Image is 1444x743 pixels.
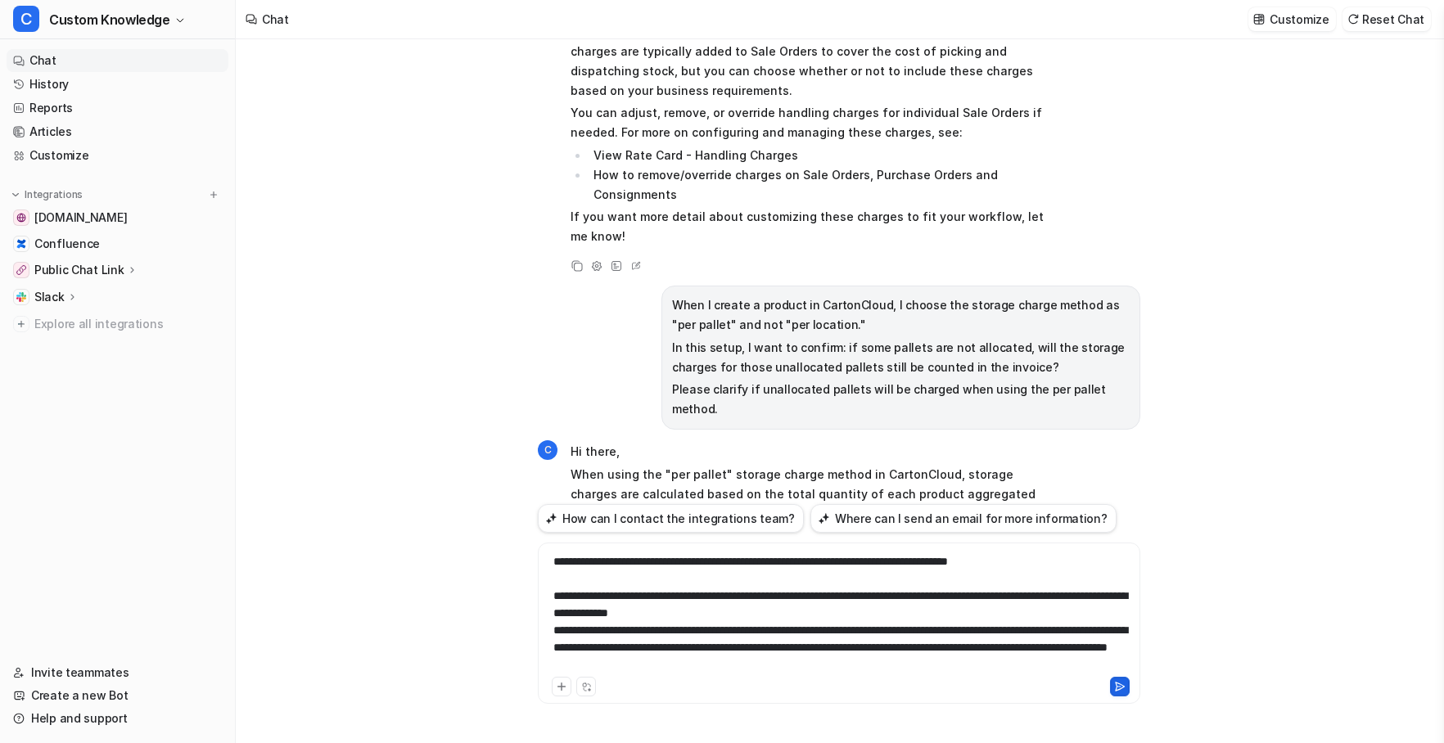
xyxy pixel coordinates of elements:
span: [DOMAIN_NAME] [34,209,127,226]
img: menu_add.svg [208,189,219,200]
p: Customize [1270,11,1329,28]
a: Customize [7,144,228,167]
a: help.cartoncloud.com[DOMAIN_NAME] [7,206,228,229]
img: help.cartoncloud.com [16,213,26,223]
img: reset [1347,13,1359,25]
p: Handling charges are not strictly required for Sale Orders, but they are applied automatically if... [571,2,1049,101]
span: Confluence [34,236,100,252]
p: When using the "per pallet" storage charge method in CartonCloud, storage charges are calculated ... [571,465,1049,543]
p: Hi there, [571,442,1049,462]
button: Where can I send an email for more information? [810,504,1117,533]
button: Reset Chat [1342,7,1431,31]
button: How can I contact the integrations team? [538,504,804,533]
p: Public Chat Link [34,262,124,278]
a: Chat [7,49,228,72]
p: Slack [34,289,65,305]
a: Articles [7,120,228,143]
img: Slack [16,292,26,302]
a: Help and support [7,707,228,730]
span: C [538,440,557,460]
span: Custom Knowledge [49,8,170,31]
p: When I create a product in CartonCloud, I choose the storage charge method as "per pallet" and no... [672,295,1130,335]
img: customize [1253,13,1265,25]
img: explore all integrations [13,316,29,332]
a: History [7,73,228,96]
p: You can adjust, remove, or override handling charges for individual Sale Orders if needed. For mo... [571,103,1049,142]
button: Customize [1248,7,1335,31]
div: Chat [262,11,289,28]
img: Confluence [16,239,26,249]
p: In this setup, I want to confirm: if some pallets are not allocated, will the storage charges for... [672,338,1130,377]
a: Reports [7,97,228,119]
a: Explore all integrations [7,313,228,335]
a: ConfluenceConfluence [7,232,228,255]
img: Public Chat Link [16,265,26,275]
p: Integrations [25,188,83,201]
img: expand menu [10,189,21,200]
a: Invite teammates [7,661,228,684]
li: How to remove/override charges on Sale Orders, Purchase Orders and Consignments [589,165,1049,205]
p: If you want more detail about customizing these charges to fit your workflow, let me know! [571,207,1049,246]
span: C [13,6,39,32]
li: View Rate Card - Handling Charges [589,146,1049,165]
p: Please clarify if unallocated pallets will be charged when using the per pallet method. [672,380,1130,419]
a: Create a new Bot [7,684,228,707]
button: Integrations [7,187,88,203]
span: Explore all integrations [34,311,222,337]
